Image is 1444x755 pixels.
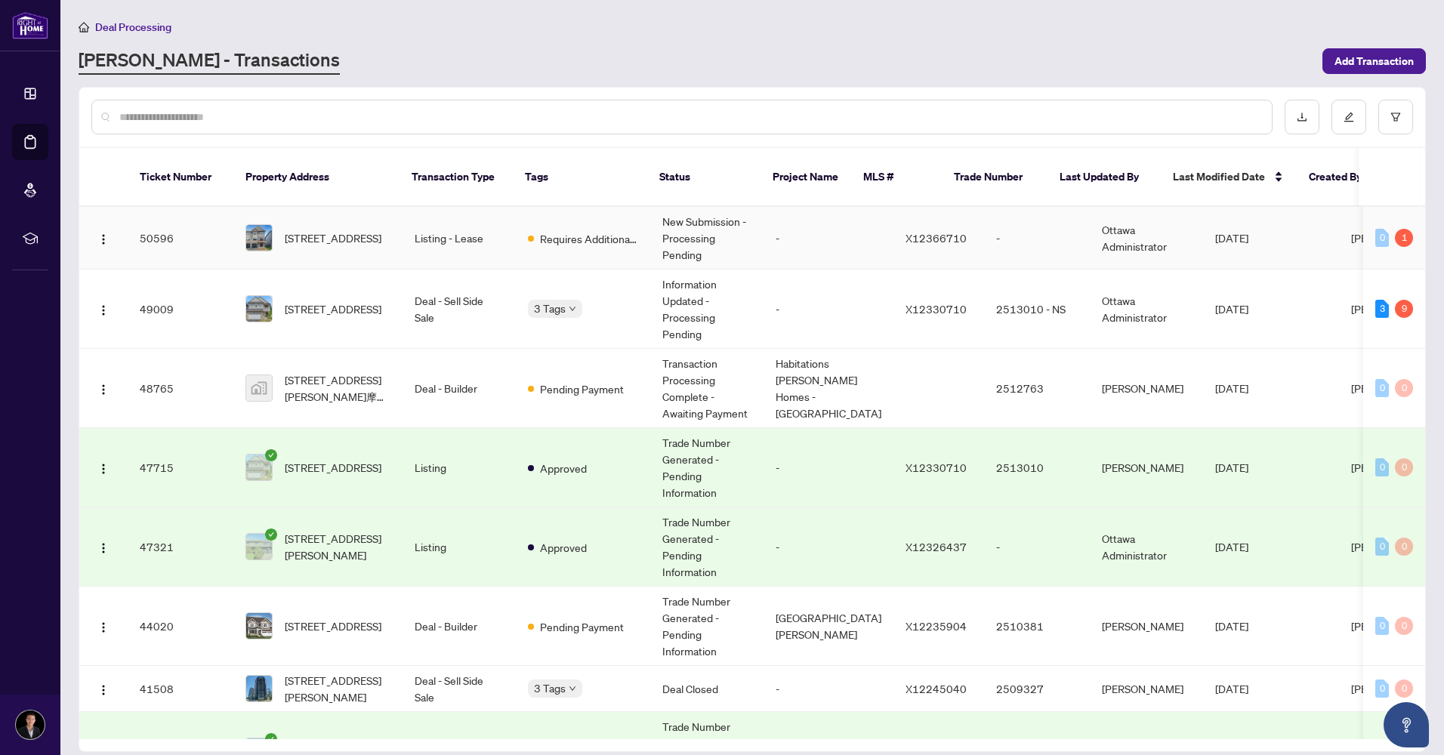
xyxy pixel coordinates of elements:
[403,428,516,507] td: Listing
[265,733,277,745] span: check-circle
[1375,229,1389,247] div: 0
[1090,507,1203,587] td: Ottawa Administrator
[91,297,116,321] button: Logo
[97,684,110,696] img: Logo
[1215,461,1248,474] span: [DATE]
[540,618,624,635] span: Pending Payment
[1351,619,1433,633] span: [PERSON_NAME]
[650,349,764,428] td: Transaction Processing Complete - Awaiting Payment
[569,305,576,313] span: down
[128,349,233,428] td: 48765
[285,530,390,563] span: [STREET_ADDRESS][PERSON_NAME]
[97,304,110,316] img: Logo
[403,666,516,712] td: Deal - Sell Side Sale
[246,225,272,251] img: thumbnail-img
[1215,682,1248,695] span: [DATE]
[1378,100,1413,134] button: filter
[764,587,893,666] td: [GEOGRAPHIC_DATA][PERSON_NAME]
[1375,300,1389,318] div: 3
[540,381,624,397] span: Pending Payment
[400,148,513,207] th: Transaction Type
[764,270,893,349] td: -
[1375,679,1389,698] div: 0
[764,507,893,587] td: -
[1395,538,1413,556] div: 0
[650,507,764,587] td: Trade Number Generated - Pending Information
[540,230,638,247] span: Requires Additional Docs
[1395,379,1413,397] div: 0
[403,270,516,349] td: Deal - Sell Side Sale
[984,349,1090,428] td: 2512763
[403,207,516,270] td: Listing - Lease
[1351,381,1433,395] span: [PERSON_NAME]
[285,300,381,317] span: [STREET_ADDRESS]
[97,542,110,554] img: Logo
[233,148,400,207] th: Property Address
[540,539,587,556] span: Approved
[1090,587,1203,666] td: [PERSON_NAME]
[285,618,381,634] span: [STREET_ADDRESS]
[91,614,116,638] button: Logo
[1215,619,1248,633] span: [DATE]
[403,349,516,428] td: Deal - Builder
[984,428,1090,507] td: 2513010
[285,459,381,476] span: [STREET_ADDRESS]
[91,376,116,400] button: Logo
[764,666,893,712] td: -
[246,676,272,701] img: thumbnail-img
[984,207,1090,270] td: -
[1395,617,1413,635] div: 0
[246,455,272,480] img: thumbnail-img
[764,349,893,428] td: Habitations [PERSON_NAME] Homes - [GEOGRAPHIC_DATA]
[906,231,967,245] span: X12366710
[1344,112,1354,122] span: edit
[1395,300,1413,318] div: 9
[1173,168,1265,185] span: Last Modified Date
[1375,538,1389,556] div: 0
[984,270,1090,349] td: 2513010 - NS
[16,710,45,739] img: Profile Icon
[1161,148,1297,207] th: Last Modified Date
[1090,207,1203,270] td: Ottawa Administrator
[128,587,233,666] td: 44020
[79,48,340,75] a: [PERSON_NAME] - Transactions
[91,226,116,250] button: Logo
[97,233,110,245] img: Logo
[95,20,171,34] span: Deal Processing
[1375,617,1389,635] div: 0
[246,296,272,322] img: thumbnail-img
[246,534,272,559] img: thumbnail-img
[764,428,893,507] td: -
[1215,302,1248,316] span: [DATE]
[906,302,967,316] span: X12330710
[1090,349,1203,428] td: [PERSON_NAME]
[650,587,764,666] td: Trade Number Generated - Pending Information
[984,507,1090,587] td: -
[91,455,116,479] button: Logo
[128,428,233,507] td: 47715
[285,672,390,705] span: [STREET_ADDRESS][PERSON_NAME]
[1297,112,1307,122] span: download
[984,666,1090,712] td: 2509327
[1375,379,1389,397] div: 0
[1215,540,1248,553] span: [DATE]
[1390,112,1401,122] span: filter
[265,528,277,541] span: check-circle
[246,613,272,639] img: thumbnail-img
[1048,148,1161,207] th: Last Updated By
[246,375,272,401] img: thumbnail-img
[285,371,390,405] span: [STREET_ADDRESS][PERSON_NAME]摩日[GEOGRAPHIC_DATA]加拿大
[650,428,764,507] td: Trade Number Generated - Pending Information
[513,148,647,207] th: Tags
[540,460,587,476] span: Approved
[403,507,516,587] td: Listing
[128,207,233,270] td: 50596
[1090,270,1203,349] td: Ottawa Administrator
[1351,461,1433,474] span: [PERSON_NAME]
[1351,302,1433,316] span: [PERSON_NAME]
[1090,666,1203,712] td: [PERSON_NAME]
[906,619,967,633] span: X12235904
[1285,100,1319,134] button: download
[128,507,233,587] td: 47321
[851,148,942,207] th: MLS #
